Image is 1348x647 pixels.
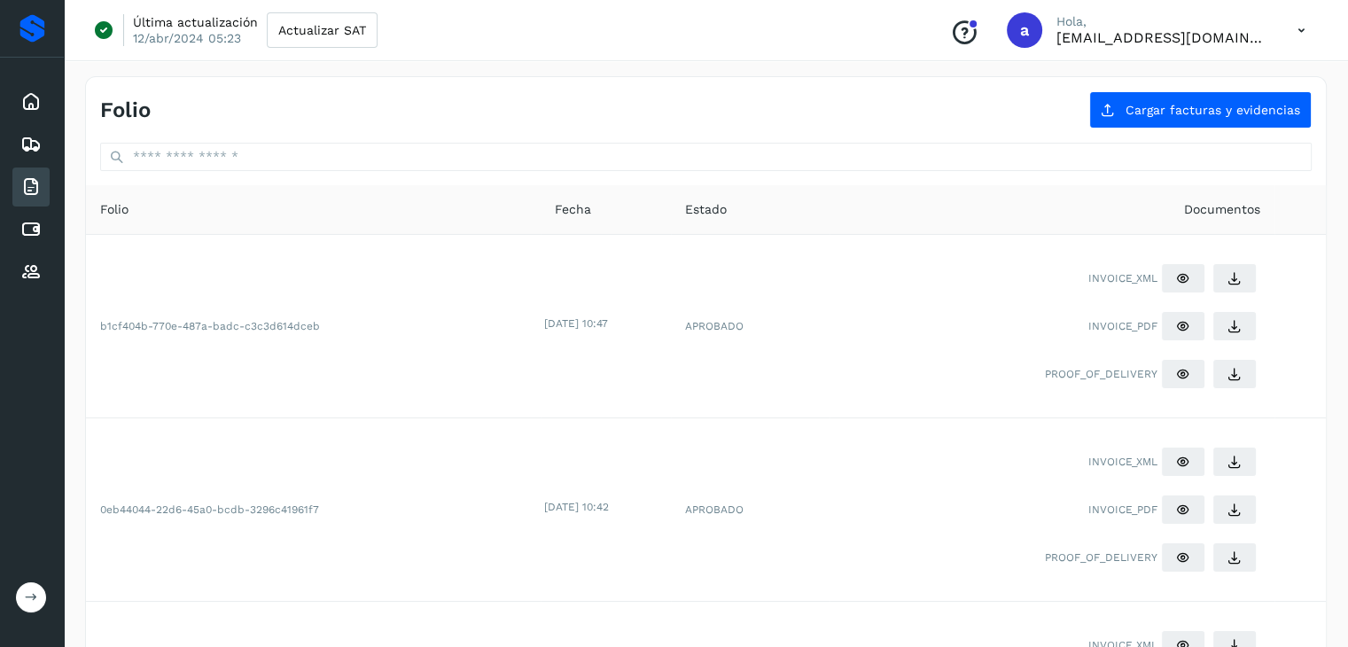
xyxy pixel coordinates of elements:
td: b1cf404b-770e-487a-badc-c3c3d614dceb [86,235,541,418]
span: INVOICE_XML [1088,454,1157,470]
span: Estado [685,200,727,219]
p: admon@logicen.com.mx [1056,29,1269,46]
div: Inicio [12,82,50,121]
div: [DATE] 10:42 [544,499,668,515]
span: PROOF_OF_DELIVERY [1045,550,1157,565]
span: INVOICE_PDF [1088,502,1157,518]
span: PROOF_OF_DELIVERY [1045,366,1157,382]
span: Fecha [555,200,591,219]
p: Última actualización [133,14,258,30]
button: Cargar facturas y evidencias [1089,91,1312,129]
td: APROBADO [671,235,830,418]
td: 0eb44044-22d6-45a0-bcdb-3296c41961f7 [86,418,541,602]
span: Documentos [1184,200,1260,219]
div: [DATE] 10:47 [544,316,668,331]
h4: Folio [100,97,151,123]
span: Actualizar SAT [278,24,366,36]
span: Cargar facturas y evidencias [1126,104,1300,116]
span: INVOICE_PDF [1088,318,1157,334]
span: INVOICE_XML [1088,270,1157,286]
button: Actualizar SAT [267,12,378,48]
div: Facturas [12,168,50,207]
td: APROBADO [671,418,830,602]
div: Cuentas por pagar [12,210,50,249]
span: Folio [100,200,129,219]
p: 12/abr/2024 05:23 [133,30,241,46]
div: Proveedores [12,253,50,292]
p: Hola, [1056,14,1269,29]
div: Embarques [12,125,50,164]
